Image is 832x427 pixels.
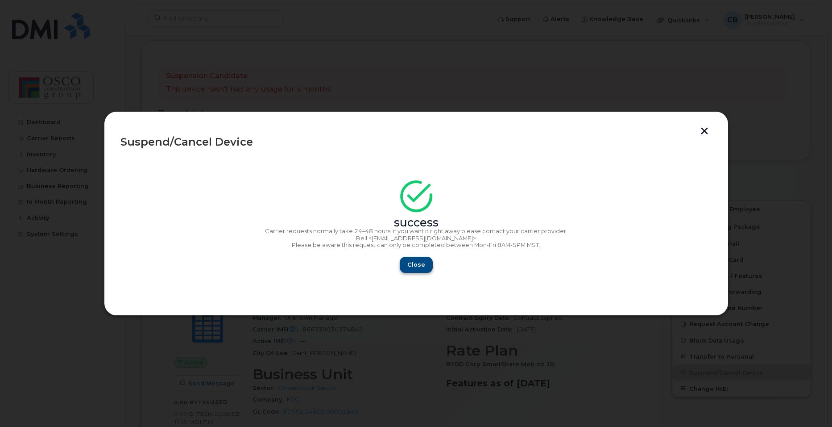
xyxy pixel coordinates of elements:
span: Close [407,260,425,269]
div: Suspend/Cancel Device [120,137,712,147]
p: Bell <[EMAIL_ADDRESS][DOMAIN_NAME]> [120,235,712,242]
p: Carrier requests normally take 24–48 hours, if you want it right away please contact your carrier... [120,228,712,235]
div: success [120,219,712,226]
p: Please be aware this request can only be completed between Mon-Fri 8AM-5PM MST. [120,242,712,249]
button: Close [400,257,433,273]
